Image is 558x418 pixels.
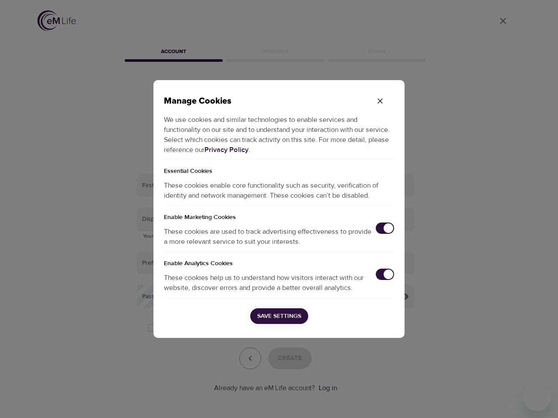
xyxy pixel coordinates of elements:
span: Save Settings [257,311,301,322]
p: These cookies are used to track advertising effectiveness to provide a more relevant service to s... [164,227,376,247]
a: Privacy Policy [204,145,248,154]
p: We use cookies and similar technologies to enable services and functionality on our site and to u... [164,108,394,159]
p: These cookies help us to understand how visitors interact with our website, discover errors and p... [164,273,376,293]
h5: Enable Analytics Cookies [164,252,394,269]
p: Essential Cookies [164,159,394,176]
p: Manage Cookies [164,94,366,108]
h5: Enable Marketing Cookies [164,206,394,222]
button: Save Settings [250,308,308,324]
p: These cookies enable core functionality such as security, verification of identity and network ma... [164,176,394,205]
